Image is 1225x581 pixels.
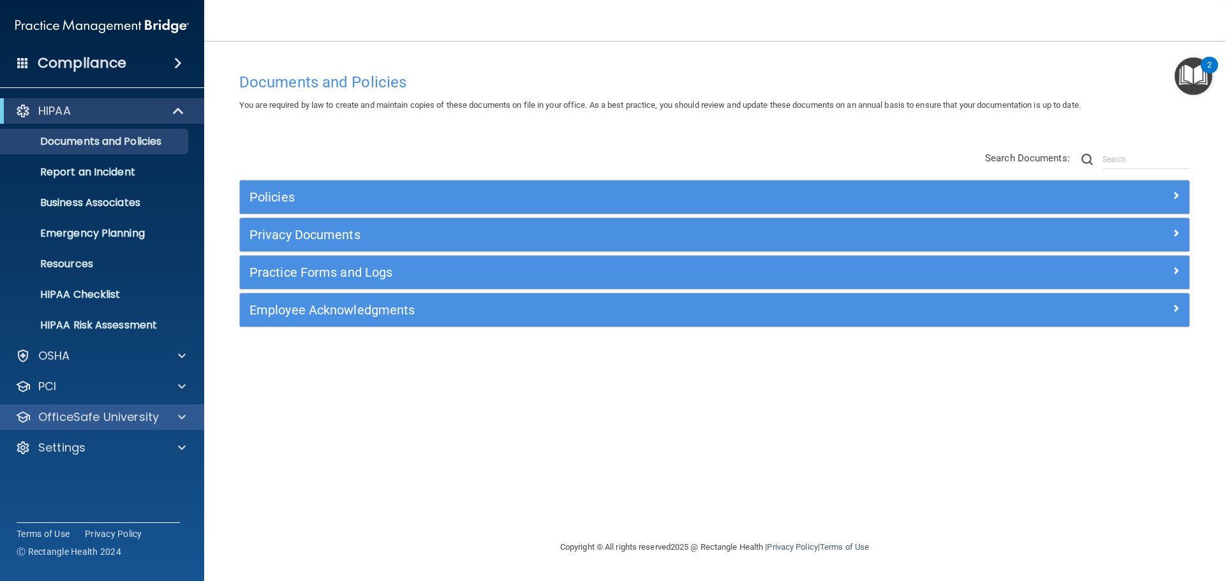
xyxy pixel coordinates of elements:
a: Privacy Policy [85,527,142,540]
a: Policies [249,187,1180,207]
a: Settings [15,440,186,455]
span: Search Documents: [985,152,1070,164]
h5: Practice Forms and Logs [249,265,942,279]
a: OfficeSafe University [15,409,186,425]
p: Report an Incident [8,166,182,179]
p: Emergency Planning [8,227,182,240]
img: PMB logo [15,13,189,39]
p: PCI [38,379,56,394]
div: 2 [1207,65,1212,82]
p: Settings [38,440,85,455]
p: HIPAA [38,103,71,119]
p: HIPAA Risk Assessment [8,319,182,332]
p: Resources [8,258,182,270]
p: HIPAA Checklist [8,288,182,301]
a: Privacy Policy [767,542,817,552]
p: OSHA [38,348,70,364]
a: PCI [15,379,186,394]
h4: Compliance [38,54,126,72]
button: Open Resource Center, 2 new notifications [1175,57,1212,95]
input: Search [1102,150,1190,169]
h5: Policies [249,190,942,204]
p: Documents and Policies [8,135,182,148]
h5: Employee Acknowledgments [249,303,942,317]
a: Privacy Documents [249,224,1180,245]
p: OfficeSafe University [38,409,159,425]
p: Business Associates [8,196,182,209]
a: Terms of Use [17,527,70,540]
span: You are required by law to create and maintain copies of these documents on file in your office. ... [239,100,1081,110]
a: Terms of Use [820,542,869,552]
h5: Privacy Documents [249,228,942,242]
iframe: Drift Widget Chat Controller [1004,490,1210,541]
img: ic-search.3b580494.png [1081,154,1093,165]
a: OSHA [15,348,186,364]
h4: Documents and Policies [239,74,1190,91]
a: HIPAA [15,103,185,119]
a: Practice Forms and Logs [249,262,1180,283]
span: Ⓒ Rectangle Health 2024 [17,545,121,558]
div: Copyright © All rights reserved 2025 @ Rectangle Health | | [482,527,947,568]
a: Employee Acknowledgments [249,300,1180,320]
